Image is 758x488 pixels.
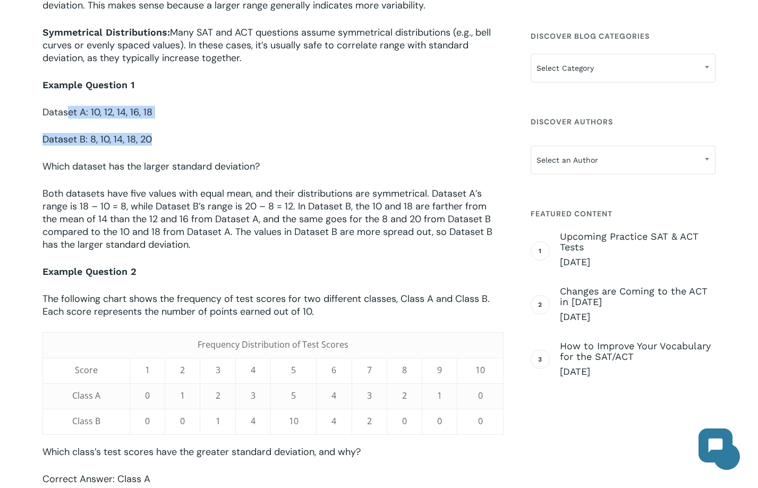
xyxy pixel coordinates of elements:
[688,418,743,473] iframe: Chatbot
[331,390,336,401] span: 4
[145,364,150,376] span: 1
[560,341,716,378] a: How to Improve Your Vocabulary for the SAT/ACT [DATE]
[560,365,716,378] span: [DATE]
[402,415,407,427] span: 0
[478,415,483,427] span: 0
[42,292,490,318] span: The following chart shows the frequency of test scores for two different classes, Class A and Cla...
[531,27,716,46] h4: Discover Blog Categories
[437,390,442,401] span: 1
[402,390,407,401] span: 2
[560,286,716,307] span: Changes are Coming to the ACT in [DATE]
[560,231,716,253] span: Upcoming Practice SAT & ACT Tests
[216,390,220,401] span: 2
[560,256,716,268] span: [DATE]
[291,390,296,401] span: 5
[531,112,716,131] h4: Discover Authors
[42,133,152,146] span: Dataset B: 8, 10, 14, 18, 20
[145,415,150,427] span: 0
[72,390,100,401] span: Class A
[367,415,372,427] span: 2
[42,473,150,485] span: Correct Answer: Class A
[560,341,716,362] span: How to Improve Your Vocabulary for the SAT/ACT
[42,187,492,251] span: Both datasets have five values with equal mean, and their distributions are symmetrical. Dataset ...
[560,231,716,268] a: Upcoming Practice SAT & ACT Tests [DATE]
[367,390,372,401] span: 3
[42,106,152,119] span: Dataset A: 10, 12, 14, 16, 18
[560,310,716,323] span: [DATE]
[75,364,98,376] span: Score
[72,415,100,427] span: Class B
[42,26,491,64] span: Many SAT and ACT questions assume symmetrical distributions (e.g., bell curves or evenly spaced v...
[531,204,716,223] h4: Featured Content
[331,415,336,427] span: 4
[251,415,255,427] span: 4
[531,146,716,174] span: Select an Author
[291,364,296,376] span: 5
[475,364,485,376] span: 10
[42,79,134,90] b: Example Question 1
[251,364,255,376] span: 4
[437,364,442,376] span: 9
[531,149,715,171] span: Select an Author
[42,160,260,173] span: Which dataset has the larger standard deviation?
[42,27,170,38] strong: Symmetrical Distributions:
[478,390,483,401] span: 0
[402,364,407,376] span: 8
[180,390,185,401] span: 1
[531,57,715,79] span: Select Category
[437,415,442,427] span: 0
[42,445,361,458] span: Which class’s test scores have the greater standard deviation, and why?
[367,364,372,376] span: 7
[198,339,348,350] span: Frequency Distribution of Test Scores
[216,364,220,376] span: 3
[216,415,220,427] span: 1
[145,390,150,401] span: 0
[42,266,137,277] b: Example Question 2
[251,390,255,401] span: 3
[180,364,185,376] span: 2
[560,286,716,323] a: Changes are Coming to the ACT in [DATE] [DATE]
[289,415,299,427] span: 10
[180,415,185,427] span: 0
[531,54,716,82] span: Select Category
[331,364,336,376] span: 6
